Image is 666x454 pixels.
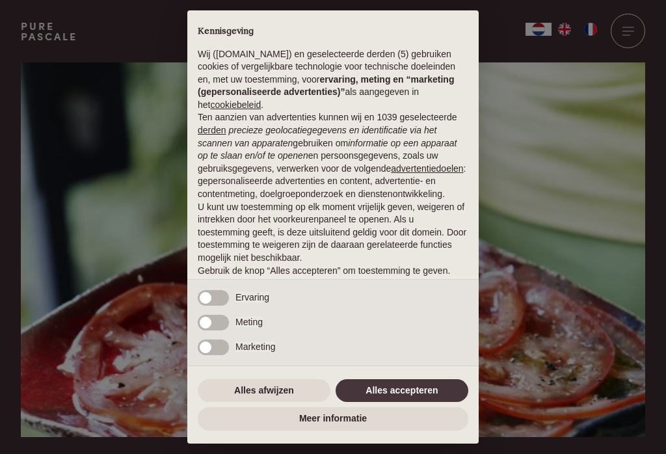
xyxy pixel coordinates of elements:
button: Meer informatie [198,407,468,431]
h2: Kennisgeving [198,26,468,38]
em: informatie op een apparaat op te slaan en/of te openen [198,138,457,161]
span: Marketing [235,341,275,352]
p: Ten aanzien van advertenties kunnen wij en 1039 geselecteerde gebruiken om en persoonsgegevens, z... [198,111,468,200]
button: derden [198,124,226,137]
em: precieze geolocatiegegevens en identificatie via het scannen van apparaten [198,125,436,148]
button: Alles afwijzen [198,379,330,403]
a: cookiebeleid [210,100,261,110]
span: Meting [235,317,263,327]
p: Wij ([DOMAIN_NAME]) en geselecteerde derden (5) gebruiken cookies of vergelijkbare technologie vo... [198,48,468,112]
button: advertentiedoelen [391,163,463,176]
p: Gebruik de knop “Alles accepteren” om toestemming te geven. Gebruik de knop “Alles afwijzen” om d... [198,265,468,303]
span: Ervaring [235,292,269,302]
strong: ervaring, meting en “marketing (gepersonaliseerde advertenties)” [198,74,454,98]
button: Alles accepteren [336,379,468,403]
p: U kunt uw toestemming op elk moment vrijelijk geven, weigeren of intrekken door het voorkeurenpan... [198,201,468,265]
